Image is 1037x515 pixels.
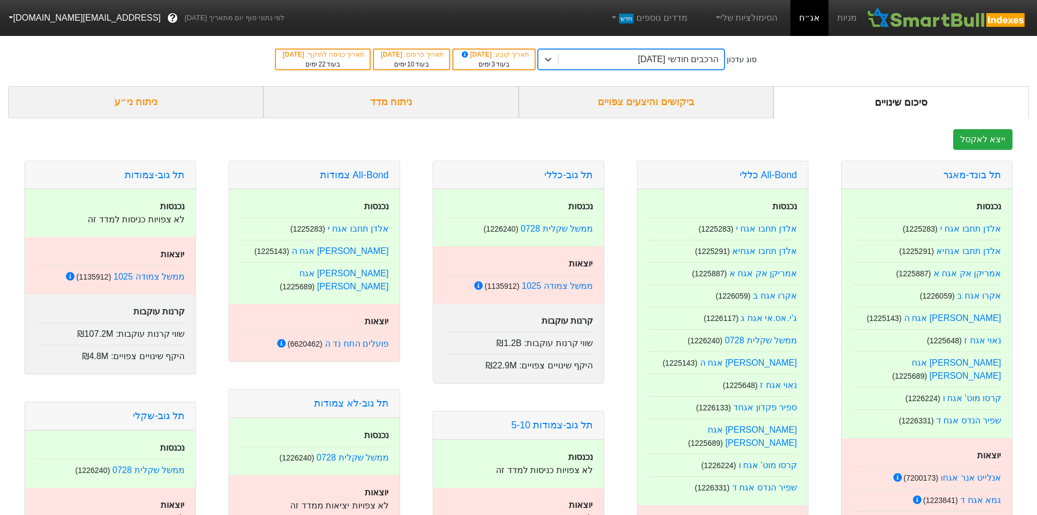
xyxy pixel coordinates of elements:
div: סיכום שינויים [774,86,1029,118]
a: אלדן תחבו אגחיא [936,246,1001,256]
small: ( 1226331 ) [899,416,934,425]
a: תל גוב-כללי [544,169,593,180]
a: אלדן תחבו אגח י [736,224,797,233]
div: בעוד ימים [281,59,364,69]
small: ( 1225648 ) [723,381,758,390]
p: לא צפויות כניסות למדד זה [444,464,593,477]
a: [PERSON_NAME] אגח ה [292,246,389,256]
small: ( 1226117 ) [704,314,739,323]
a: אקרו אגח ב [957,291,1001,300]
strong: נכנסות [772,202,797,211]
a: [PERSON_NAME] אגח [PERSON_NAME] [708,425,797,447]
a: ג'י.אס.אי אגח ג [741,313,797,323]
a: [PERSON_NAME] אגח [PERSON_NAME] [299,269,389,291]
a: מדדים נוספיםחדש [605,7,692,29]
a: [PERSON_NAME] אגח [PERSON_NAME] [912,358,1001,380]
small: ( 6620462 ) [287,340,322,348]
small: ( 1225283 ) [290,225,325,233]
strong: נכנסות [364,431,389,440]
span: ? [170,11,176,26]
a: ממשל שקלית 0728 [317,453,389,462]
a: קרסו מוט' אגח ו [943,393,1001,403]
span: [DATE] [460,51,494,58]
a: תל גוב-צמודות 5-10 [511,420,593,431]
a: קרסו מוט' אגח ו [739,461,797,470]
span: ₪1.2B [496,338,521,348]
a: הסימולציות שלי [709,7,782,29]
span: לפי נתוני סוף יום מתאריך [DATE] [185,13,284,23]
a: ממשל שקלית 0728 [113,465,185,475]
strong: יוצאות [161,250,185,259]
a: אלדן תחבו אגח י [328,224,389,233]
div: שווי קרנות עוקבות : [444,332,593,350]
span: 3 [492,60,495,68]
div: שווי קרנות עוקבות : [36,323,185,341]
small: ( 1225143 ) [254,247,289,256]
a: ממשל צמודה 1025 [114,272,185,281]
a: תל גוב-שקלי [133,410,185,421]
strong: יוצאות [365,317,389,326]
small: ( 1226240 ) [279,453,314,462]
div: תאריך פרסום : [379,50,444,59]
small: ( 1223841 ) [923,496,958,505]
small: ( 1225648 ) [927,336,962,345]
img: SmartBull [866,7,1028,29]
span: [DATE] [381,51,404,58]
span: 10 [407,60,414,68]
span: [DATE] [283,51,306,58]
a: אלדן תחבו אגחיא [732,246,797,256]
a: נאוי אגח ז [760,380,797,390]
small: ( 1225143 ) [662,359,697,367]
small: ( 1225143 ) [867,314,901,323]
small: ( 1225283 ) [903,225,937,233]
a: ממשל שקלית 0728 [521,224,593,233]
small: ( 1225689 ) [688,439,723,447]
strong: נכנסות [160,202,185,211]
strong: נכנסות [364,202,389,211]
a: All-Bond צמודות [320,169,389,180]
small: ( 1226133 ) [696,403,731,412]
a: All-Bond כללי [740,169,797,180]
div: ניתוח מדד [263,86,519,118]
div: תאריך קובע : [459,50,529,59]
span: ₪4.8M [82,352,109,361]
strong: יוצאות [161,500,185,510]
a: פועלים התח נד ה [325,339,389,348]
small: ( 1225887 ) [896,269,931,278]
span: ₪22.9M [486,361,517,370]
small: ( 1226059 ) [716,292,751,300]
a: אלדן תחבו אגח י [940,224,1001,233]
small: ( 1226224 ) [701,461,736,470]
a: אמריקן אק אגח א [934,269,1001,278]
small: ( 1226331 ) [695,483,729,492]
div: ביקושים והיצעים צפויים [519,86,774,118]
strong: יוצאות [365,488,389,497]
strong: נכנסות [568,202,593,211]
strong: יוצאות [977,451,1001,460]
a: תל בונד-מאגר [943,169,1001,180]
a: תל גוב-צמודות [125,169,185,180]
small: ( 1225887 ) [692,269,727,278]
a: גמא אגח ד [960,495,1001,505]
div: בעוד ימים [379,59,444,69]
a: אנלייט אנר אגחו [941,473,1001,482]
small: ( 1225291 ) [899,247,934,256]
p: לא צפויות כניסות למדד זה [36,213,185,226]
strong: יוצאות [569,259,593,268]
small: ( 1226059 ) [920,292,955,300]
small: ( 1135912 ) [484,282,519,290]
a: נאוי אגח ז [964,336,1001,345]
strong: קרנות עוקבות [542,316,593,325]
div: ניתוח ני״ע [8,86,263,118]
small: ( 1226240 ) [75,466,110,475]
small: ( 1135912 ) [76,272,111,281]
span: ₪107.2M [77,329,113,338]
a: [PERSON_NAME] אגח ה [700,358,797,367]
strong: קרנות עוקבות [133,307,185,316]
small: ( 1226240 ) [688,336,722,345]
small: ( 1226240 ) [483,225,518,233]
div: הרכבים חודשי [DATE] [638,53,719,66]
strong: נכנסות [977,202,1001,211]
strong: נכנסות [160,443,185,452]
div: היקף שינויים צפויים : [444,354,593,372]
